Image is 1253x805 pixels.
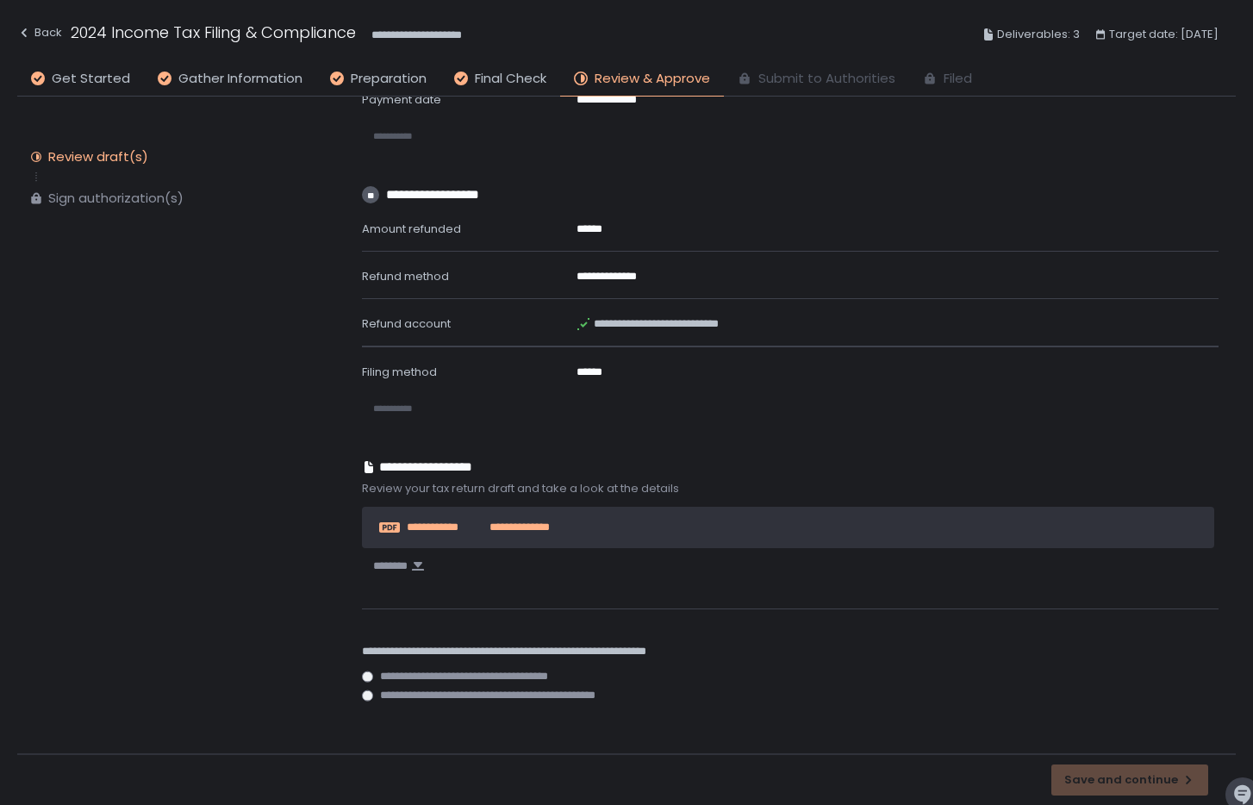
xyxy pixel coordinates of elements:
[944,69,972,89] span: Filed
[362,221,461,237] span: Amount refunded
[595,69,710,89] span: Review & Approve
[52,69,130,89] span: Get Started
[48,190,184,207] div: Sign authorization(s)
[178,69,302,89] span: Gather Information
[997,24,1080,45] span: Deliverables: 3
[362,481,1219,496] span: Review your tax return draft and take a look at the details
[71,21,356,44] h1: 2024 Income Tax Filing & Compliance
[362,91,441,108] span: Payment date
[17,22,62,43] div: Back
[351,69,427,89] span: Preparation
[362,268,449,284] span: Refund method
[362,315,451,332] span: Refund account
[475,69,546,89] span: Final Check
[17,21,62,49] button: Back
[362,364,437,380] span: Filing method
[48,148,148,165] div: Review draft(s)
[758,69,895,89] span: Submit to Authorities
[1109,24,1219,45] span: Target date: [DATE]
